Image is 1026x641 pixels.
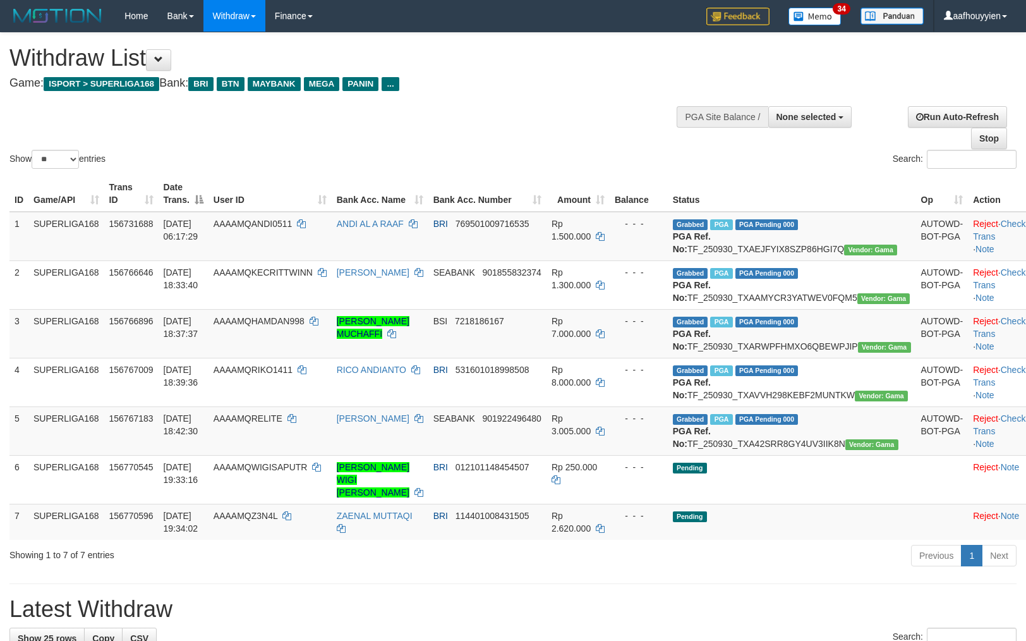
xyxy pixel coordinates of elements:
[337,511,413,521] a: ZAENAL MUTTAQI
[610,176,668,212] th: Balance
[28,212,104,261] td: SUPERLIGA168
[673,414,708,425] span: Grabbed
[916,212,969,261] td: AUTOWD-BOT-PGA
[973,413,998,424] a: Reject
[788,8,842,25] img: Button%20Memo.svg
[1001,462,1020,472] a: Note
[217,77,244,91] span: BTN
[428,176,546,212] th: Bank Acc. Number: activate to sort column ascending
[668,309,916,358] td: TF_250930_TXARWPFHMXO6QBEWPJIP
[28,358,104,406] td: SUPERLIGA168
[342,77,378,91] span: PANIN
[109,365,154,375] span: 156767009
[9,46,672,71] h1: Withdraw List
[668,176,916,212] th: Status
[961,545,982,566] a: 1
[28,176,104,212] th: Game/API: activate to sort column ascending
[552,267,591,290] span: Rp 1.300.000
[9,150,106,169] label: Show entries
[9,406,28,455] td: 5
[615,510,663,522] div: - - -
[858,342,911,353] span: Vendor URL: https://trx31.1velocity.biz
[44,77,159,91] span: ISPORT > SUPERLIGA168
[28,504,104,540] td: SUPERLIGA168
[9,260,28,309] td: 2
[973,267,1025,290] a: Check Trans
[973,219,1025,241] a: Check Trans
[668,212,916,261] td: TF_250930_TXAEJFYIX8SZP86HGI7Q
[673,463,707,473] span: Pending
[9,309,28,358] td: 3
[668,406,916,455] td: TF_250930_TXA42SRR8GY4UV3IIK8N
[9,597,1017,622] h1: Latest Withdraw
[109,462,154,472] span: 156770545
[214,413,282,424] span: AAAAMQRELITE
[248,77,301,91] span: MAYBANK
[28,309,104,358] td: SUPERLIGA168
[710,268,732,279] span: Marked by aafheankoy
[615,461,663,473] div: - - -
[455,316,504,326] span: Copy 7218186167 to clipboard
[615,363,663,376] div: - - -
[975,390,994,400] a: Note
[673,377,711,400] b: PGA Ref. No:
[710,317,732,327] span: Marked by aafsengchandara
[9,176,28,212] th: ID
[845,439,898,450] span: Vendor URL: https://trx31.1velocity.biz
[735,268,799,279] span: PGA Pending
[214,267,313,278] span: AAAAMQKECRITTWINN
[973,462,998,472] a: Reject
[973,413,1025,436] a: Check Trans
[214,511,277,521] span: AAAAMQZ3N4L
[104,176,159,212] th: Trans ID: activate to sort column ascending
[433,219,448,229] span: BRI
[710,414,732,425] span: Marked by aafheankoy
[973,316,998,326] a: Reject
[337,267,409,278] a: [PERSON_NAME]
[164,462,198,485] span: [DATE] 19:33:16
[164,511,198,534] span: [DATE] 19:34:02
[673,219,708,230] span: Grabbed
[9,455,28,504] td: 6
[164,267,198,290] span: [DATE] 18:33:40
[673,317,708,327] span: Grabbed
[164,316,198,339] span: [DATE] 18:37:37
[710,219,732,230] span: Marked by aafromsomean
[482,267,541,278] span: Copy 901855832374 to clipboard
[109,413,154,424] span: 156767183
[546,176,610,212] th: Amount: activate to sort column ascending
[332,176,428,212] th: Bank Acc. Name: activate to sort column ascending
[673,268,708,279] span: Grabbed
[28,406,104,455] td: SUPERLIGA168
[28,260,104,309] td: SUPERLIGA168
[916,406,969,455] td: AUTOWD-BOT-PGA
[32,150,79,169] select: Showentries
[973,219,998,229] a: Reject
[433,511,448,521] span: BRI
[916,260,969,309] td: AUTOWD-BOT-PGA
[109,316,154,326] span: 156766896
[673,365,708,376] span: Grabbed
[973,365,1025,388] a: Check Trans
[911,545,962,566] a: Previous
[433,365,448,375] span: BRI
[973,511,998,521] a: Reject
[214,219,293,229] span: AAAAMQANDI0511
[337,316,409,339] a: [PERSON_NAME] MUCHAFFI
[482,413,541,424] span: Copy 901922496480 to clipboard
[673,426,711,449] b: PGA Ref. No:
[28,455,104,504] td: SUPERLIGA168
[552,365,591,388] span: Rp 8.000.000
[552,316,591,339] span: Rp 7.000.000
[615,217,663,230] div: - - -
[9,77,672,90] h4: Game: Bank:
[9,504,28,540] td: 7
[9,6,106,25] img: MOTION_logo.png
[735,219,799,230] span: PGA Pending
[735,414,799,425] span: PGA Pending
[1001,511,1020,521] a: Note
[109,511,154,521] span: 156770596
[706,8,769,25] img: Feedback.jpg
[214,462,308,472] span: AAAAMQWIGISAPUTR
[710,365,732,376] span: Marked by aafheankoy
